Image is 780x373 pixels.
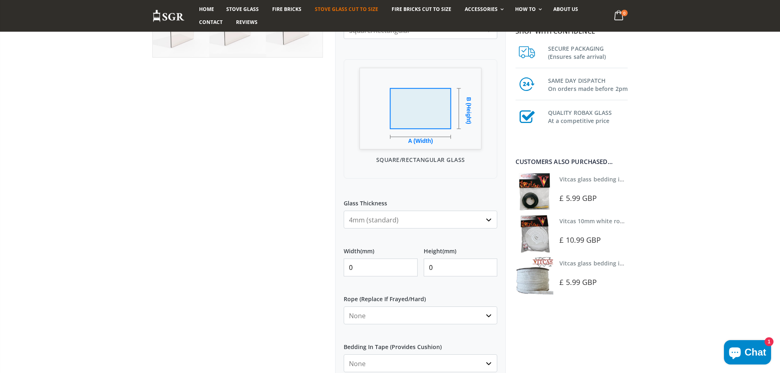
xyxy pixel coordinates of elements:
[559,193,597,203] span: £ 5.99 GBP
[360,68,481,149] img: Square/Rectangular Glass
[386,3,457,16] a: Fire Bricks Cut To Size
[559,235,601,245] span: £ 10.99 GBP
[516,159,628,165] div: Customers also purchased...
[548,43,628,61] h3: SECURE PACKAGING (Ensures safe arrival)
[230,16,264,29] a: Reviews
[220,3,265,16] a: Stove Glass
[424,241,498,255] label: Height
[152,9,185,23] img: Stove Glass Replacement
[559,259,732,267] a: Vitcas glass bedding in tape - 2mm x 15mm x 2 meters (White)
[266,3,308,16] a: Fire Bricks
[721,340,773,367] inbox-online-store-chat: Shopify online store chat
[548,75,628,93] h3: SAME DAY DISPATCH On orders made before 2pm
[199,6,214,13] span: Home
[459,3,508,16] a: Accessories
[344,289,497,303] label: Rope (Replace If Frayed/Hard)
[559,277,597,287] span: £ 5.99 GBP
[465,6,498,13] span: Accessories
[509,3,546,16] a: How To
[559,175,711,183] a: Vitcas glass bedding in tape - 2mm x 10mm x 2 meters
[344,336,497,351] label: Bedding In Tape (Provides Cushion)
[515,6,536,13] span: How To
[516,257,553,295] img: Vitcas stove glass bedding in tape
[360,248,374,255] span: (mm)
[226,6,259,13] span: Stove Glass
[272,6,301,13] span: Fire Bricks
[611,8,628,24] a: 0
[193,3,220,16] a: Home
[344,193,497,207] label: Glass Thickness
[392,6,451,13] span: Fire Bricks Cut To Size
[193,16,229,29] a: Contact
[548,107,628,125] h3: QUALITY ROBAX GLASS At a competitive price
[352,155,489,164] p: Square/Rectangular Glass
[621,10,628,16] span: 0
[559,217,719,225] a: Vitcas 10mm white rope kit - includes rope seal and glue!
[516,215,553,252] img: Vitcas white rope, glue and gloves kit 10mm
[199,19,223,26] span: Contact
[236,19,258,26] span: Reviews
[309,3,384,16] a: Stove Glass Cut To Size
[553,6,578,13] span: About us
[516,173,553,211] img: Vitcas stove glass bedding in tape
[315,6,378,13] span: Stove Glass Cut To Size
[547,3,584,16] a: About us
[344,241,418,255] label: Width
[442,248,456,255] span: (mm)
